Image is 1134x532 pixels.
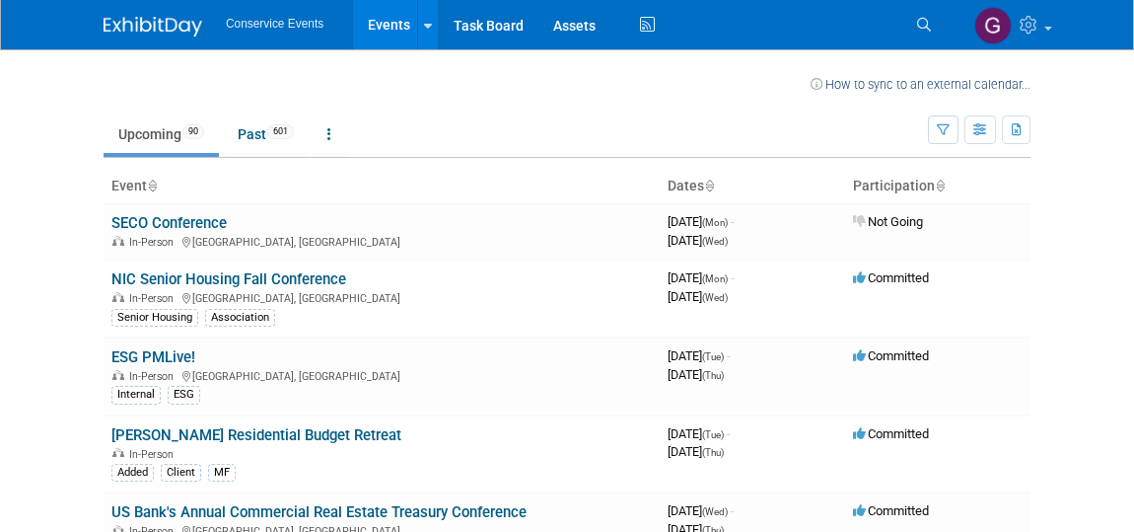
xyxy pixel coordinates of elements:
span: [DATE] [668,289,728,304]
span: - [727,348,730,363]
span: (Tue) [702,351,724,362]
div: Association [205,309,275,327]
div: Internal [111,386,161,404]
span: In-Person [129,448,179,461]
a: Sort by Start Date [704,178,714,193]
span: (Wed) [702,506,728,517]
div: Senior Housing [111,309,198,327]
span: [DATE] [668,348,730,363]
a: SECO Conference [111,214,227,232]
span: (Mon) [702,273,728,284]
span: Committed [853,503,929,518]
span: (Wed) [702,236,728,247]
img: In-Person Event [112,448,124,458]
div: Added [111,464,154,482]
th: Dates [660,170,845,203]
div: MF [208,464,236,482]
span: (Tue) [702,429,724,440]
div: [GEOGRAPHIC_DATA], [GEOGRAPHIC_DATA] [111,367,652,383]
span: Committed [853,270,929,285]
a: ESG PMLive! [111,348,195,366]
span: [DATE] [668,426,730,441]
span: [DATE] [668,270,734,285]
span: Committed [853,426,929,441]
th: Event [104,170,660,203]
a: Past601 [223,115,309,153]
a: US Bank's Annual Commercial Real Estate Treasury Conference [111,503,527,521]
span: In-Person [129,236,179,249]
span: - [731,503,734,518]
span: Conservice Events [226,17,323,31]
span: [DATE] [668,367,724,382]
span: Committed [853,348,929,363]
span: [DATE] [668,444,724,459]
div: [GEOGRAPHIC_DATA], [GEOGRAPHIC_DATA] [111,289,652,305]
div: [GEOGRAPHIC_DATA], [GEOGRAPHIC_DATA] [111,233,652,249]
span: - [731,214,734,229]
span: Not Going [853,214,923,229]
th: Participation [845,170,1030,203]
span: 601 [267,124,294,139]
span: 90 [182,124,204,139]
span: [DATE] [668,214,734,229]
div: Client [161,464,201,482]
span: In-Person [129,370,179,383]
a: NIC Senior Housing Fall Conference [111,270,346,288]
img: Gayle Reese [974,7,1012,44]
a: Sort by Event Name [147,178,157,193]
span: (Thu) [702,370,724,381]
a: Sort by Participation Type [935,178,945,193]
img: In-Person Event [112,370,124,380]
a: How to sync to an external calendar... [811,77,1030,92]
span: [DATE] [668,503,734,518]
img: In-Person Event [112,236,124,246]
span: - [727,426,730,441]
span: (Mon) [702,217,728,228]
img: ExhibitDay [104,17,202,37]
span: [DATE] [668,233,728,248]
a: [PERSON_NAME] Residential Budget Retreat [111,426,401,444]
div: ESG [168,386,200,404]
a: Upcoming90 [104,115,219,153]
img: In-Person Event [112,292,124,302]
span: (Thu) [702,447,724,458]
span: (Wed) [702,292,728,303]
span: In-Person [129,292,179,305]
span: - [731,270,734,285]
